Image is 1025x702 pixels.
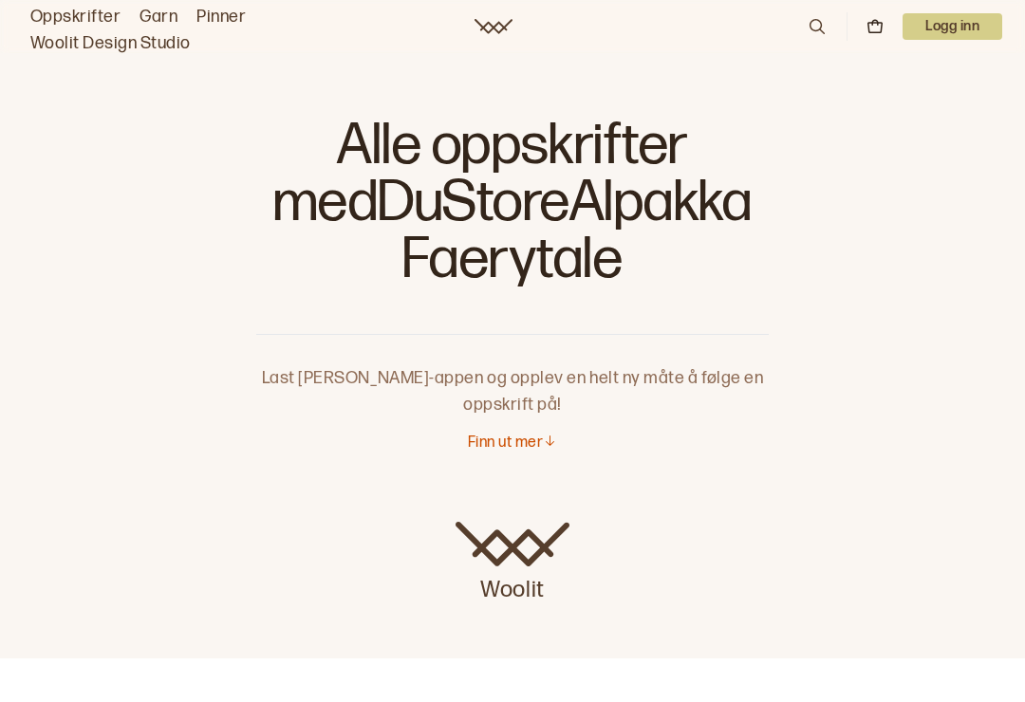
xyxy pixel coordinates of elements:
a: Woolit [456,522,569,605]
a: Oppskrifter [30,4,121,30]
h1: Alle oppskrifter med DuStoreAlpakka Faerytale [256,114,769,304]
p: Woolit [456,567,569,605]
a: Woolit Design Studio [30,30,191,57]
a: Pinner [196,4,246,30]
img: Woolit [456,522,569,567]
p: Last [PERSON_NAME]-appen og opplev en helt ny måte å følge en oppskrift på! [256,335,769,418]
a: Woolit [475,19,512,34]
a: Garn [140,4,177,30]
p: Logg inn [903,13,1002,40]
button: User dropdown [903,13,1002,40]
p: Finn ut mer [468,434,543,453]
button: Finn ut mer [468,434,557,453]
